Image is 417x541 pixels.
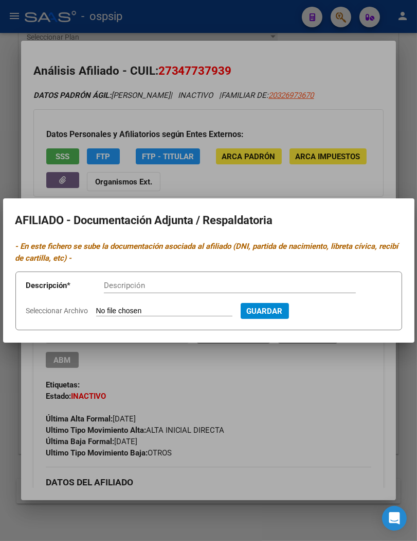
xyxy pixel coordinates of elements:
[247,307,283,316] span: Guardar
[382,506,407,531] div: Open Intercom Messenger
[26,280,104,292] p: Descripción
[15,242,398,263] i: - En este fichero se sube la documentación asociada al afiliado (DNI, partida de nacimiento, libr...
[26,307,88,315] span: Seleccionar Archivo
[15,211,402,230] h2: AFILIADO - Documentación Adjunta / Respaldatoria
[241,303,289,319] button: Guardar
